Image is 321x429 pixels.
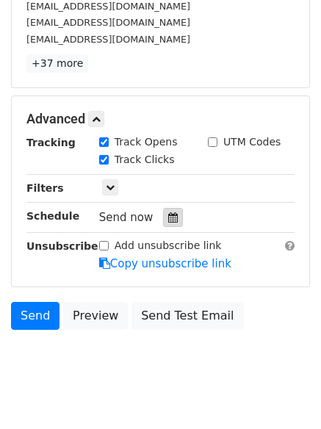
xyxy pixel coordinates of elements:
label: Add unsubscribe link [115,238,222,253]
small: [EMAIL_ADDRESS][DOMAIN_NAME] [26,17,190,28]
strong: Unsubscribe [26,240,98,252]
small: [EMAIL_ADDRESS][DOMAIN_NAME] [26,34,190,45]
a: +37 more [26,54,88,73]
strong: Schedule [26,210,79,222]
label: UTM Codes [223,134,281,150]
a: Preview [63,302,128,330]
label: Track Clicks [115,152,175,167]
label: Track Opens [115,134,178,150]
a: Send Test Email [131,302,243,330]
span: Send now [99,211,154,224]
a: Copy unsubscribe link [99,257,231,270]
h5: Advanced [26,111,295,127]
a: Send [11,302,59,330]
strong: Tracking [26,137,76,148]
strong: Filters [26,182,64,194]
iframe: Chat Widget [248,358,321,429]
small: [EMAIL_ADDRESS][DOMAIN_NAME] [26,1,190,12]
